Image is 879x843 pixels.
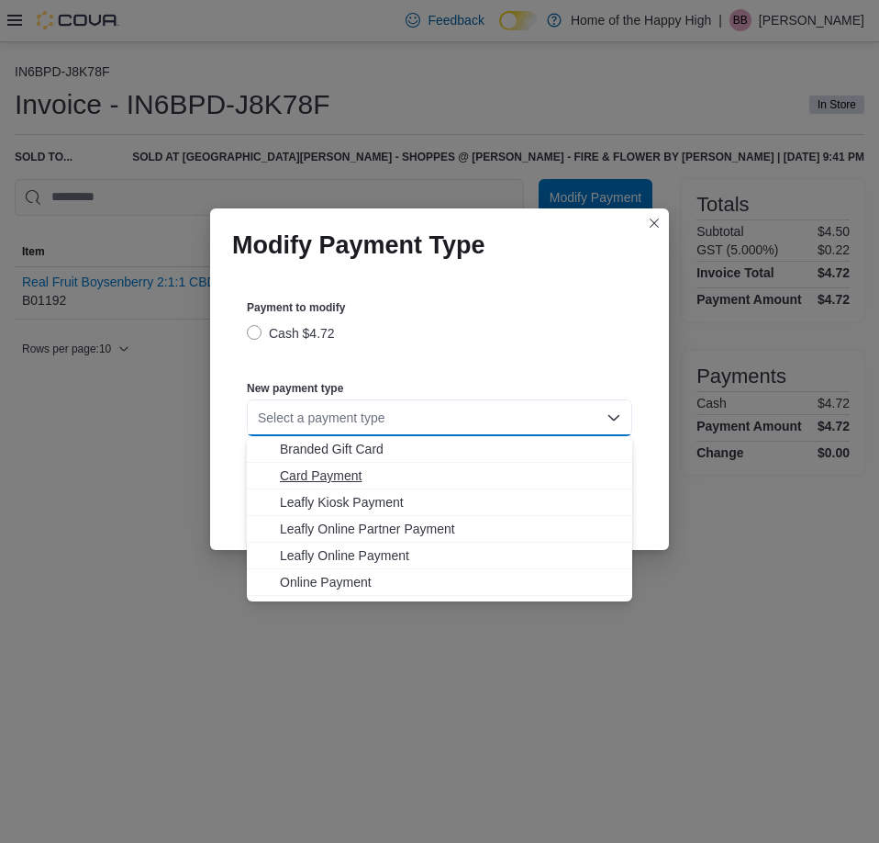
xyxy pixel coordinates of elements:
h1: Modify Payment Type [232,230,485,260]
input: Accessible screen reader label [258,407,260,429]
button: Leafly Kiosk Payment [247,489,632,516]
button: Leafly Online Payment [247,543,632,569]
div: Choose from the following options [247,436,632,596]
label: Cash $4.72 [247,322,335,344]
span: Leafly Online Payment [280,546,621,565]
label: Payment to modify [247,300,345,315]
button: Online Payment [247,569,632,596]
span: Online Payment [280,573,621,591]
button: Closes this modal window [643,212,665,234]
span: Card Payment [280,466,621,485]
button: Leafly Online Partner Payment [247,516,632,543]
span: Branded Gift Card [280,440,621,458]
label: New payment type [247,381,343,396]
button: Branded Gift Card [247,436,632,463]
span: Leafly Online Partner Payment [280,520,621,538]
button: Card Payment [247,463,632,489]
button: Close list of options [606,410,621,425]
span: Leafly Kiosk Payment [280,493,621,511]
